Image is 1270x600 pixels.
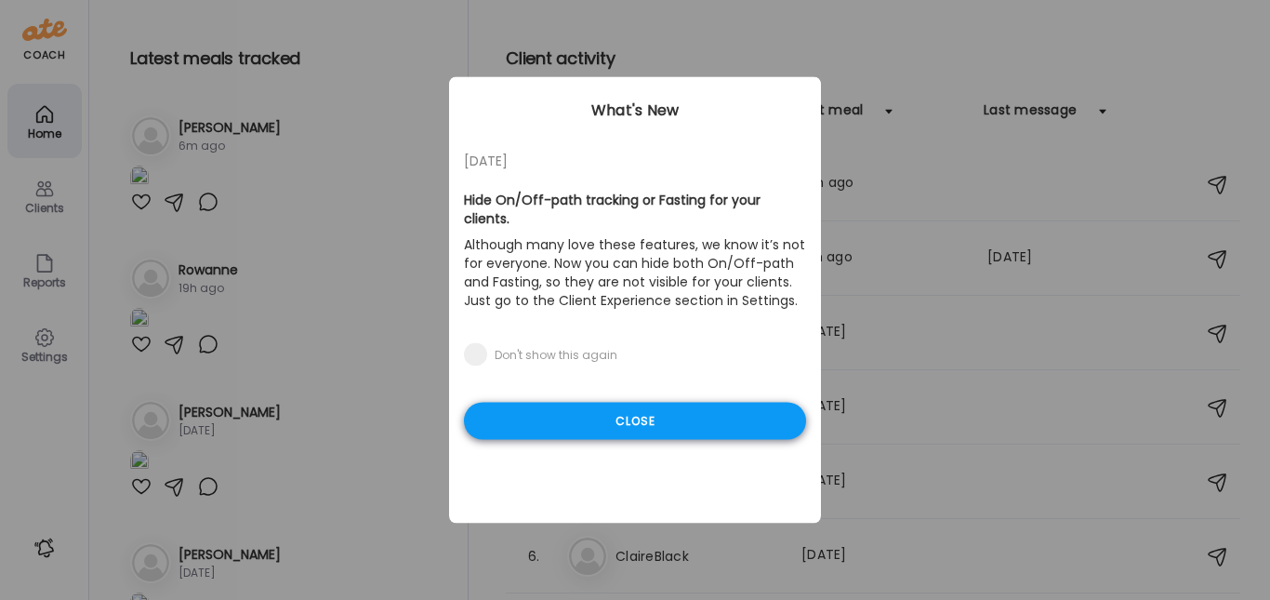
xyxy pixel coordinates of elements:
div: What's New [449,100,821,122]
p: Although many love these features, we know it’s not for everyone. Now you can hide both On/Off-pa... [464,232,806,313]
b: Hide On/Off-path tracking or Fasting for your clients. [464,191,761,228]
div: Close [464,403,806,440]
div: [DATE] [464,150,806,172]
div: Don't show this again [495,348,617,363]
